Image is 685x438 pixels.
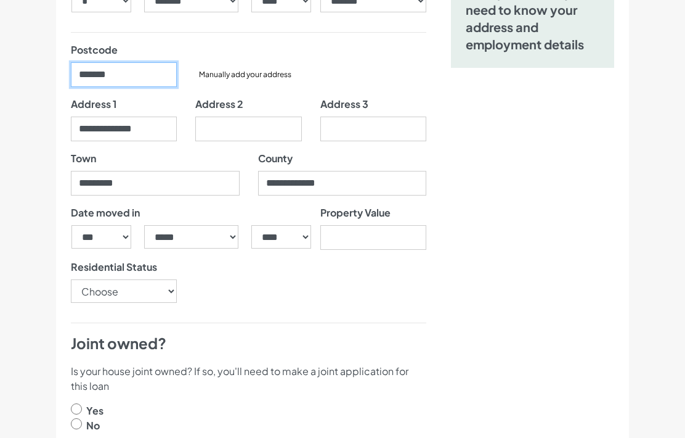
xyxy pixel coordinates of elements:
[320,97,368,112] label: Address 3
[71,151,96,166] label: Town
[71,205,140,220] label: Date moved in
[195,97,243,112] label: Address 2
[258,151,293,166] label: County
[71,43,118,57] label: Postcode
[86,418,100,433] label: No
[195,68,295,81] button: Manually add your address
[71,260,157,275] label: Residential Status
[71,97,116,112] label: Address 1
[320,205,391,220] label: Property Value
[71,333,426,354] h4: Joint owned?
[86,403,103,418] label: Yes
[71,364,426,394] p: Is your house joint owned? If so, you'll need to make a joint application for this loan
